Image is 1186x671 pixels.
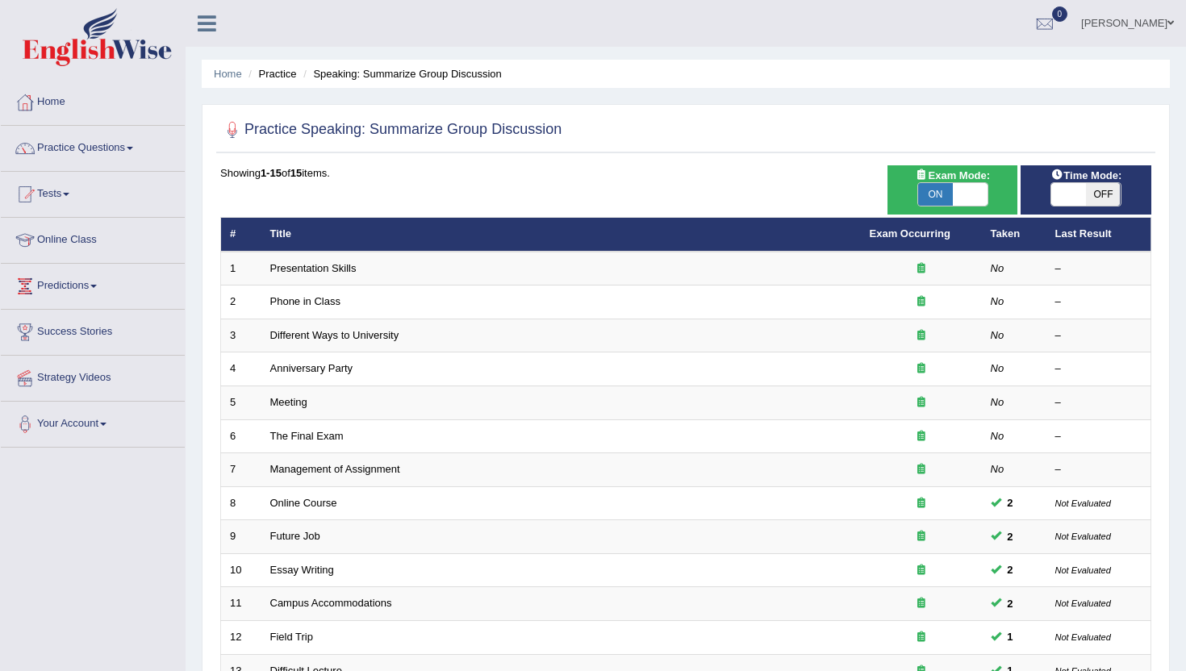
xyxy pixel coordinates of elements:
span: 0 [1052,6,1068,22]
a: Meeting [270,396,307,408]
b: 1-15 [261,167,282,179]
a: Your Account [1,402,185,442]
td: 10 [221,553,261,587]
a: Future Job [270,530,320,542]
td: 7 [221,453,261,487]
em: No [991,329,1004,341]
span: You can still take this question [1001,561,1020,578]
div: Exam occurring question [870,294,973,310]
a: Campus Accommodations [270,597,392,609]
a: The Final Exam [270,430,344,442]
div: – [1055,328,1142,344]
td: 6 [221,419,261,453]
span: You can still take this question [1001,494,1020,511]
td: 1 [221,252,261,285]
h2: Practice Speaking: Summarize Group Discussion [220,118,562,142]
div: – [1055,395,1142,411]
span: You can still take this question [1001,528,1020,545]
small: Not Evaluated [1055,498,1111,508]
div: Showing of items. [220,165,1151,181]
div: Exam occurring question [870,395,973,411]
div: Exam occurring question [870,261,973,277]
small: Not Evaluated [1055,531,1111,541]
td: 3 [221,319,261,352]
div: Exam occurring question [870,328,973,344]
a: Field Trip [270,631,313,643]
a: Online Course [270,497,337,509]
a: Management of Assignment [270,463,400,475]
div: Exam occurring question [870,529,973,544]
a: Online Class [1,218,185,258]
div: Exam occurring question [870,361,973,377]
td: 5 [221,386,261,420]
span: OFF [1086,183,1121,206]
small: Not Evaluated [1055,598,1111,608]
td: 11 [221,587,261,621]
td: 8 [221,486,261,520]
span: Time Mode: [1044,167,1128,184]
div: Exam occurring question [870,563,973,578]
a: Predictions [1,264,185,304]
div: – [1055,462,1142,477]
td: 12 [221,620,261,654]
a: Presentation Skills [270,262,357,274]
td: 4 [221,352,261,386]
em: No [991,396,1004,408]
a: Exam Occurring [870,227,950,240]
th: # [221,218,261,252]
a: Phone in Class [270,295,340,307]
a: Tests [1,172,185,212]
a: Strategy Videos [1,356,185,396]
a: Practice Questions [1,126,185,166]
a: Essay Writing [270,564,334,576]
a: Success Stories [1,310,185,350]
div: Exam occurring question [870,596,973,611]
div: Exam occurring question [870,496,973,511]
div: Show exams occurring in exams [887,165,1018,215]
li: Speaking: Summarize Group Discussion [299,66,502,81]
div: – [1055,261,1142,277]
span: ON [918,183,953,206]
div: – [1055,294,1142,310]
div: Exam occurring question [870,462,973,477]
em: No [991,295,1004,307]
span: You can still take this question [1001,595,1020,612]
td: 2 [221,285,261,319]
em: No [991,463,1004,475]
a: Home [214,68,242,80]
div: Exam occurring question [870,630,973,645]
span: Exam Mode: [908,167,996,184]
th: Taken [982,218,1046,252]
th: Title [261,218,861,252]
div: – [1055,361,1142,377]
a: Different Ways to University [270,329,399,341]
td: 9 [221,520,261,554]
small: Not Evaluated [1055,632,1111,642]
em: No [991,362,1004,374]
b: 15 [290,167,302,179]
small: Not Evaluated [1055,565,1111,575]
div: – [1055,429,1142,444]
em: No [991,262,1004,274]
a: Anniversary Party [270,362,353,374]
em: No [991,430,1004,442]
li: Practice [244,66,296,81]
span: You can still take this question [1001,628,1020,645]
a: Home [1,80,185,120]
th: Last Result [1046,218,1151,252]
div: Exam occurring question [870,429,973,444]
